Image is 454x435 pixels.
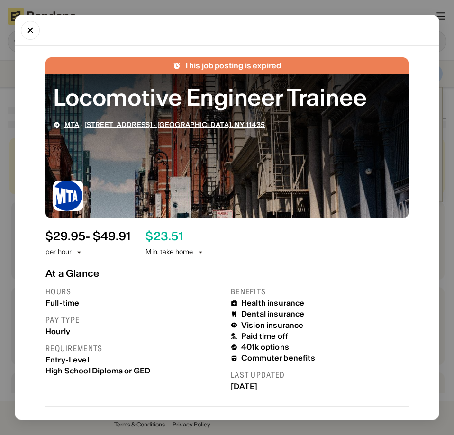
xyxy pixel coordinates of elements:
div: Requirements [45,344,223,353]
a: [STREET_ADDRESS] · [GEOGRAPHIC_DATA], NY 11435 [84,120,265,129]
div: High School Diploma or GED [45,366,223,375]
div: Entry-Level [45,355,223,364]
div: Paid time off [241,332,288,341]
div: Hourly [45,327,223,336]
div: Dental insurance [241,309,305,318]
div: Vision insurance [241,321,304,330]
button: Close [21,21,40,40]
div: This job posting is expired [184,61,281,70]
div: Min. take home [145,247,204,257]
div: 401k options [241,343,289,352]
a: MTA [64,120,79,129]
img: MTA logo [53,181,83,211]
div: Hours [45,287,223,297]
div: [DATE] [231,382,409,391]
div: Commuter benefits [241,353,315,362]
div: Pay type [45,315,223,325]
div: Full-time [45,299,223,308]
div: Benefits [231,287,409,297]
div: $ 23.51 [145,230,182,244]
div: · [64,121,265,129]
div: Health insurance [241,299,305,308]
div: At a Glance [45,268,409,279]
div: per hour [45,247,72,257]
div: $ 29.95 - $49.91 [45,230,130,244]
div: Last updated [231,370,409,380]
div: Locomotive Engineer Trainee [53,82,401,113]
